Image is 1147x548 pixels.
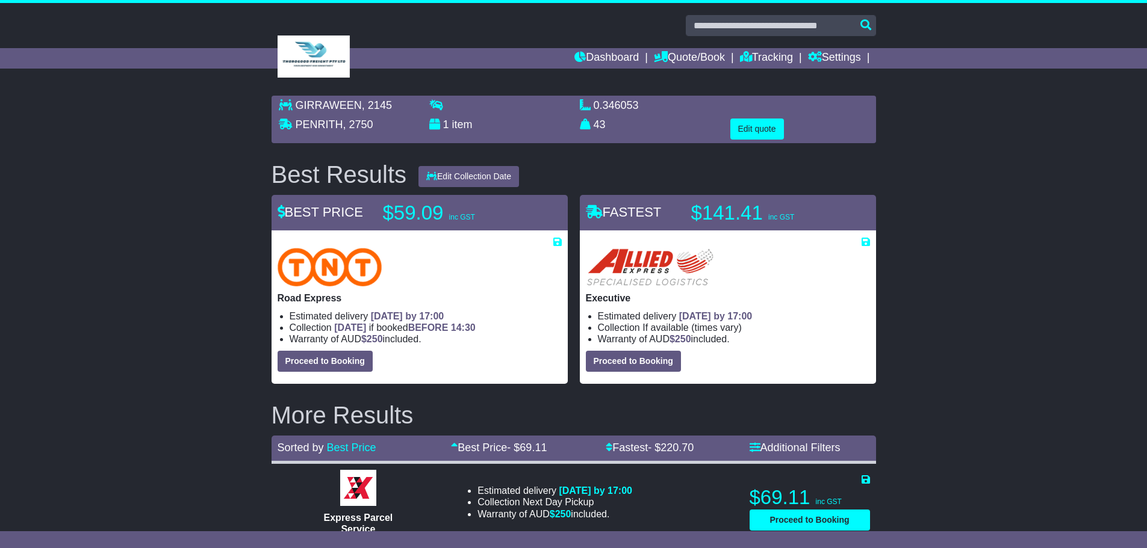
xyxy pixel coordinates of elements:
[327,442,376,454] a: Best Price
[661,442,694,454] span: 220.70
[451,442,547,454] a: Best Price- $69.11
[383,201,533,225] p: $59.09
[477,496,632,508] li: Collection
[642,322,742,333] span: If available (times vary)
[675,334,691,344] span: 250
[449,213,475,221] span: inc GST
[598,322,870,333] li: Collection
[451,322,476,333] span: 14:30
[278,442,324,454] span: Sorted by
[296,99,362,111] span: GIRRAWEEN
[654,48,725,69] a: Quote/Book
[324,513,393,534] span: Express Parcel Service
[290,322,562,333] li: Collection
[768,213,794,221] span: inc GST
[343,119,373,131] span: , 2750
[730,119,784,140] button: Edit quote
[586,351,681,372] button: Proceed to Booking
[523,497,594,507] span: Next Day Pickup
[278,351,373,372] button: Proceed to Booking
[816,497,842,506] span: inc GST
[290,333,562,345] li: Warranty of AUD included.
[559,485,632,496] span: [DATE] by 17:00
[594,119,606,131] span: 43
[670,334,691,344] span: $
[290,310,562,322] li: Estimated delivery
[278,205,363,220] span: BEST PRICE
[750,510,870,531] button: Proceed to Booking
[367,334,383,344] span: 250
[272,402,876,428] h2: More Results
[362,99,392,111] span: , 2145
[296,119,343,131] span: PENRITH
[340,470,376,506] img: Border Express: Express Parcel Service
[691,201,842,225] p: $141.41
[586,248,714,286] img: Allied Express Local Courier: Executive
[452,119,473,131] span: item
[648,442,694,454] span: - $
[371,311,444,321] span: [DATE] by 17:00
[808,48,861,69] a: Settings
[586,292,870,304] p: Executive
[443,119,449,131] span: 1
[477,485,632,496] li: Estimated delivery
[334,322,366,333] span: [DATE]
[750,442,841,454] a: Additional Filters
[361,334,383,344] span: $
[598,310,870,322] li: Estimated delivery
[586,205,662,220] span: FASTEST
[266,161,413,188] div: Best Results
[408,322,449,333] span: BEFORE
[278,292,562,304] p: Road Express
[278,248,382,286] img: TNT Domestic: Road Express
[507,442,547,454] span: - $
[740,48,793,69] a: Tracking
[477,508,632,520] li: Warranty of AUD included.
[555,509,571,519] span: 250
[418,166,519,187] button: Edit Collection Date
[550,509,571,519] span: $
[574,48,639,69] a: Dashboard
[606,442,694,454] a: Fastest- $220.70
[679,311,753,321] span: [DATE] by 17:00
[520,442,547,454] span: 69.11
[750,485,870,510] p: $69.11
[598,333,870,345] li: Warranty of AUD included.
[334,322,475,333] span: if booked
[594,99,639,111] span: 0.346053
